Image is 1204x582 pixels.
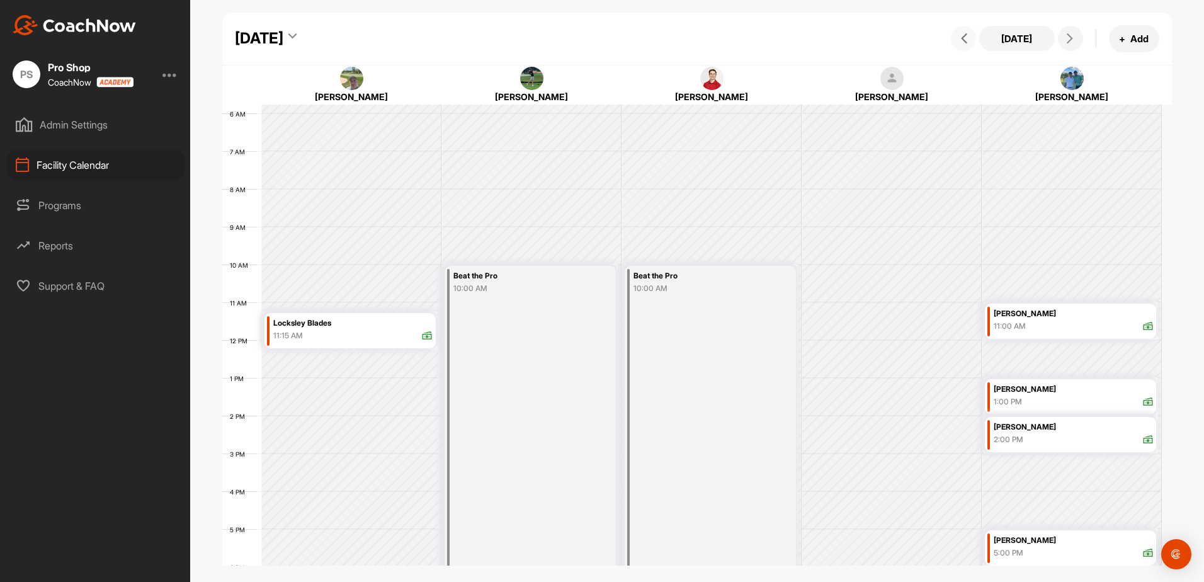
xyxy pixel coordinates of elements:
div: 6 AM [222,110,258,118]
div: 7 AM [222,148,258,156]
button: [DATE] [979,26,1055,51]
div: 11:00 AM [994,321,1026,332]
div: [DATE] [235,27,283,50]
div: 11 AM [222,299,259,307]
div: [PERSON_NAME] [457,90,606,103]
div: Admin Settings [7,109,185,140]
img: CoachNow acadmey [96,77,133,88]
div: Locksley Blades [273,316,433,331]
div: [PERSON_NAME] [817,90,966,103]
div: 4 PM [222,488,258,496]
div: 3 PM [222,450,258,458]
div: 9 AM [222,224,258,231]
div: 2 PM [222,413,258,420]
button: +Add [1109,25,1159,52]
div: 10 AM [222,261,261,269]
div: [PERSON_NAME] [277,90,426,103]
div: 11:15 AM [273,330,303,341]
img: square_1ba95a1c99e6952c22ea10d324b08980.jpg [520,67,544,91]
div: Programs [7,190,185,221]
div: 10:00 AM [453,283,586,294]
img: CoachNow [13,15,136,35]
div: 5 PM [222,526,258,533]
div: Pro Shop [48,62,133,72]
div: Beat the Pro [453,269,586,283]
img: square_4b407b35e989d55f3d3b224a3b9ffcf6.jpg [1060,67,1084,91]
div: Support & FAQ [7,270,185,302]
div: 1 PM [222,375,256,382]
span: + [1119,32,1125,45]
div: 2:00 PM [994,434,1023,445]
div: 1:00 PM [994,396,1022,408]
div: Open Intercom Messenger [1161,539,1191,569]
div: Reports [7,230,185,261]
div: [PERSON_NAME] [997,90,1146,103]
div: 10:00 AM [633,283,766,294]
div: [PERSON_NAME] [994,307,1154,321]
div: PS [13,60,40,88]
div: 5:00 PM [994,547,1023,559]
div: CoachNow [48,77,133,88]
div: [PERSON_NAME] [994,420,1154,435]
img: square_35322a8c203840fbb0b11e7a66f8ca14.jpg [340,67,364,91]
img: square_d106af1cbb243ddbf65b256467a49084.jpg [700,67,724,91]
div: [PERSON_NAME] [994,533,1154,548]
div: [PERSON_NAME] [637,90,786,103]
div: Facility Calendar [7,149,185,181]
div: Beat the Pro [633,269,766,283]
div: 12 PM [222,337,260,345]
img: square_default-ef6cabf814de5a2bf16c804365e32c732080f9872bdf737d349900a9daf73cf9.png [880,67,904,91]
div: 6 PM [222,564,258,571]
div: 8 AM [222,186,258,193]
div: [PERSON_NAME] [994,382,1154,397]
